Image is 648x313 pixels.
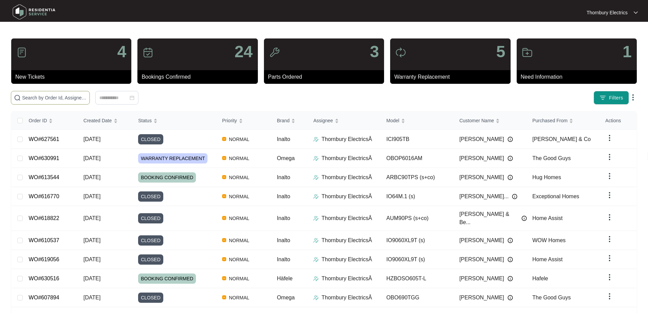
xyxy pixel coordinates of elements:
img: Vercel Logo [222,295,226,299]
img: Assigner Icon [313,257,319,262]
p: Parts Ordered [268,73,384,81]
p: New Tickets [15,73,131,81]
span: Purchased From [532,117,567,124]
a: WO#610537 [29,237,59,243]
span: NORMAL [226,294,252,302]
img: icon [269,47,280,58]
th: Assignee [308,112,381,130]
span: Omega [277,155,295,161]
span: NORMAL [226,154,252,162]
span: CLOSED [138,213,163,223]
img: Vercel Logo [222,257,226,261]
p: Warranty Replacement [394,73,510,81]
img: icon [16,47,27,58]
th: Customer Name [454,112,527,130]
span: [PERSON_NAME]... [459,192,509,201]
span: The Good Guys [532,155,571,161]
a: WO#607894 [29,295,59,300]
td: OBOP6016AM [381,149,454,168]
span: [PERSON_NAME] [459,173,504,182]
span: [DATE] [83,193,100,199]
span: Inalto [277,256,290,262]
span: Home Assist [532,215,563,221]
span: [DATE] [83,215,100,221]
th: Priority [217,112,271,130]
span: [DATE] [83,256,100,262]
span: Brand [277,117,289,124]
span: NORMAL [226,255,252,264]
span: [DATE] [83,136,100,142]
img: Assigner Icon [313,295,319,300]
p: 24 [234,44,252,60]
span: WARRANTY REPLACEMENT [138,153,207,163]
img: dropdown arrow [605,254,614,262]
td: ICI905TB [381,130,454,149]
th: Order ID [23,112,78,130]
span: Inalto [277,193,290,199]
span: CLOSED [138,134,163,144]
span: CLOSED [138,235,163,246]
img: Vercel Logo [222,137,226,141]
img: search-icon [14,94,21,101]
span: Inalto [277,136,290,142]
td: IO9060XL9T (s) [381,231,454,250]
img: Assigner Icon [313,194,319,199]
span: [PERSON_NAME] [459,135,504,143]
p: Thornbury ElectricsÂ [321,154,372,162]
img: Info icon [508,156,513,161]
p: 4 [117,44,127,60]
a: WO#619056 [29,256,59,262]
span: NORMAL [226,214,252,222]
p: Thornbury ElectricsÂ [321,255,372,264]
span: NORMAL [226,135,252,143]
span: Customer Name [459,117,494,124]
img: Info icon [508,175,513,180]
img: Assigner Icon [313,216,319,221]
span: NORMAL [226,173,252,182]
th: Purchased From [527,112,600,130]
th: Created Date [78,112,133,130]
span: BOOKING CONFIRMED [138,172,196,183]
th: Status [133,112,217,130]
span: Häfele [277,276,293,281]
img: Info icon [508,276,513,281]
span: CLOSED [138,293,163,303]
p: Thornbury ElectricsÂ [321,192,372,201]
span: Inalto [277,237,290,243]
th: Model [381,112,454,130]
span: Filters [609,94,623,101]
span: [PERSON_NAME] [459,236,504,245]
img: Vercel Logo [222,175,226,179]
span: CLOSED [138,191,163,202]
th: Actions [600,112,636,130]
span: WOW Homes [532,237,566,243]
button: filter iconFilters [594,91,629,105]
span: NORMAL [226,275,252,283]
img: Info icon [521,216,527,221]
span: Hafele [532,276,548,281]
p: Thornbury ElectricsÂ [321,214,372,222]
th: Brand [271,112,308,130]
span: Inalto [277,174,290,180]
td: IO64M.1 (s) [381,187,454,206]
img: Vercel Logo [222,276,226,280]
td: IO9060XL9T (s) [381,250,454,269]
input: Search by Order Id, Assignee Name, Customer Name, Brand and Model [22,94,87,101]
span: Created Date [83,117,112,124]
img: Assigner Icon [313,276,319,281]
img: icon [522,47,533,58]
a: WO#613544 [29,174,59,180]
img: Assigner Icon [313,156,319,161]
img: residentia service logo [10,2,58,22]
span: Omega [277,295,295,300]
span: Home Assist [532,256,563,262]
span: Status [138,117,152,124]
span: Order ID [29,117,47,124]
span: Exceptional Homes [532,193,579,199]
img: dropdown arrow [634,11,638,14]
img: Info icon [508,257,513,262]
img: Vercel Logo [222,216,226,220]
span: [PERSON_NAME] [459,154,504,162]
p: Thornbury ElectricsÂ [321,135,372,143]
span: [DATE] [83,237,100,243]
